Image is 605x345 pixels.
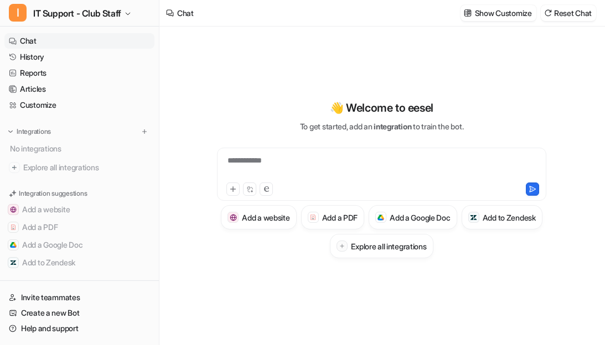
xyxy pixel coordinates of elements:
[4,33,154,49] a: Chat
[4,218,154,236] button: Add a PDFAdd a PDF
[351,241,426,252] h3: Explore all integrations
[330,234,433,258] button: Explore all integrations
[4,81,154,97] a: Articles
[464,9,472,17] img: customize
[330,100,433,116] p: 👋 Welcome to eesel
[301,205,364,229] button: Add a PDFAdd a PDF
[9,162,20,173] img: explore all integrations
[4,160,154,175] a: Explore all integrations
[7,139,154,158] div: No integrations
[541,5,596,21] button: Reset Chat
[141,128,148,135] img: menu_add.svg
[4,49,154,65] a: History
[483,212,536,223] h3: Add to Zendesk
[309,214,317,221] img: Add a PDF
[221,205,296,229] button: Add a websiteAdd a website
[7,128,14,135] img: expand menu
[4,321,154,336] a: Help and support
[4,236,154,254] button: Add a Google DocAdd a Google Doc
[17,127,51,136] p: Integrations
[544,9,552,17] img: reset
[242,212,289,223] h3: Add a website
[19,189,87,198] p: Integration suggestions
[390,212,451,223] h3: Add a Google Doc
[10,242,17,248] img: Add a Google Doc
[4,254,154,271] button: Add to ZendeskAdd to Zendesk
[374,122,411,131] span: integration
[4,97,154,113] a: Customize
[10,224,17,231] img: Add a PDF
[300,121,463,132] p: To get started, add an to train the bot.
[4,65,154,81] a: Reports
[33,6,121,21] span: IT Support - Club Staff
[4,201,154,218] button: Add a websiteAdd a website
[177,7,194,19] div: Chat
[230,214,237,221] img: Add a website
[10,259,17,266] img: Add to Zendesk
[475,7,532,19] p: Show Customize
[461,5,536,21] button: Show Customize
[23,159,150,176] span: Explore all integrations
[462,205,542,229] button: Add to ZendeskAdd to Zendesk
[4,126,54,137] button: Integrations
[4,305,154,321] a: Create a new Bot
[10,206,17,213] img: Add a website
[4,290,154,305] a: Invite teammates
[369,205,457,229] button: Add a Google DocAdd a Google Doc
[322,212,358,223] h3: Add a PDF
[9,4,27,22] span: I
[470,214,477,221] img: Add to Zendesk
[378,215,385,221] img: Add a Google Doc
